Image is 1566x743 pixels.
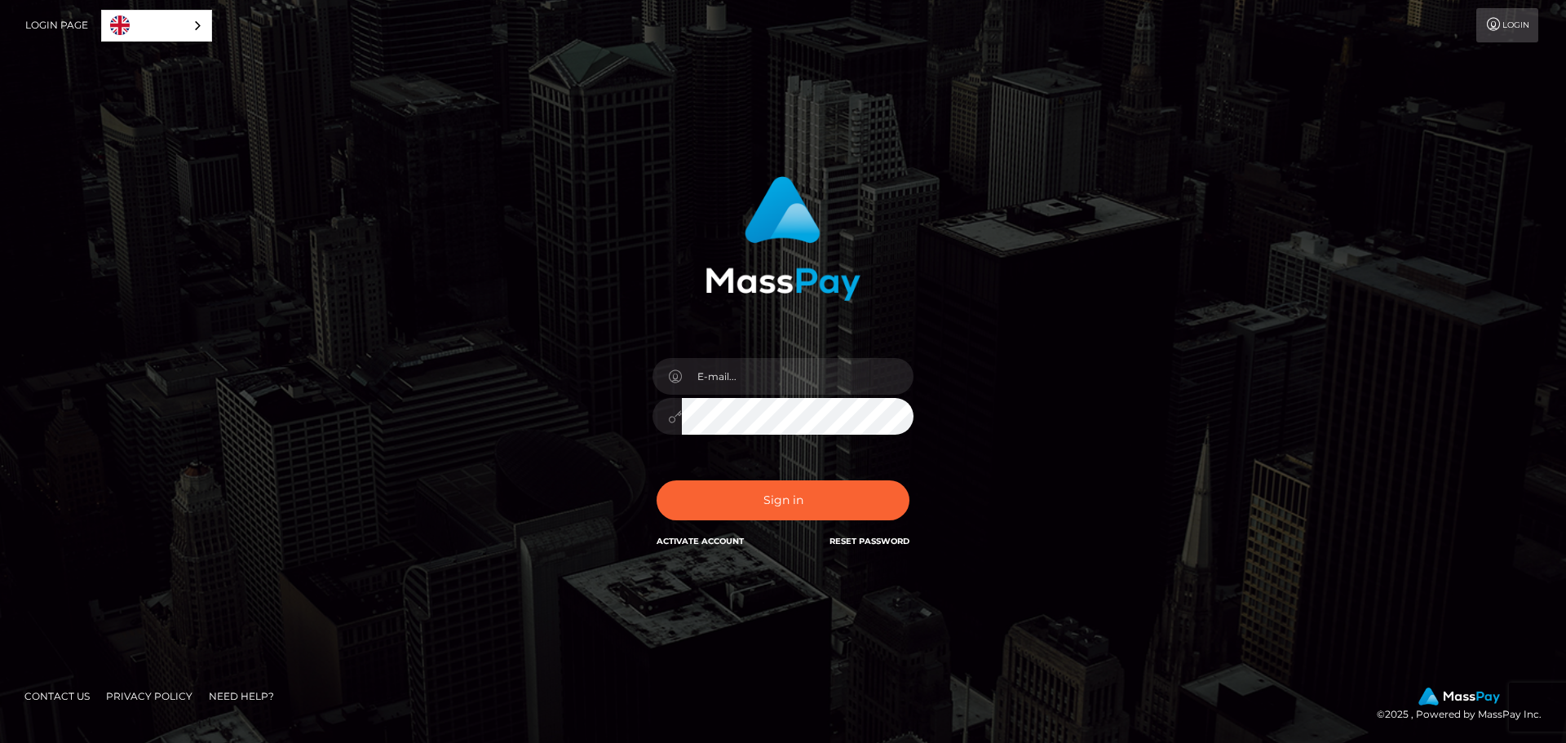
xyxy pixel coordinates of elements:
[1377,688,1554,723] div: © 2025 , Powered by MassPay Inc.
[18,683,96,709] a: Contact Us
[682,358,913,395] input: E-mail...
[1418,688,1500,705] img: MassPay
[202,683,281,709] a: Need Help?
[1476,8,1538,42] a: Login
[101,10,212,42] aside: Language selected: English
[657,536,744,546] a: Activate Account
[829,536,909,546] a: Reset Password
[706,176,860,301] img: MassPay Login
[101,10,212,42] div: Language
[100,683,199,709] a: Privacy Policy
[25,8,88,42] a: Login Page
[102,11,211,41] a: English
[657,480,909,520] button: Sign in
